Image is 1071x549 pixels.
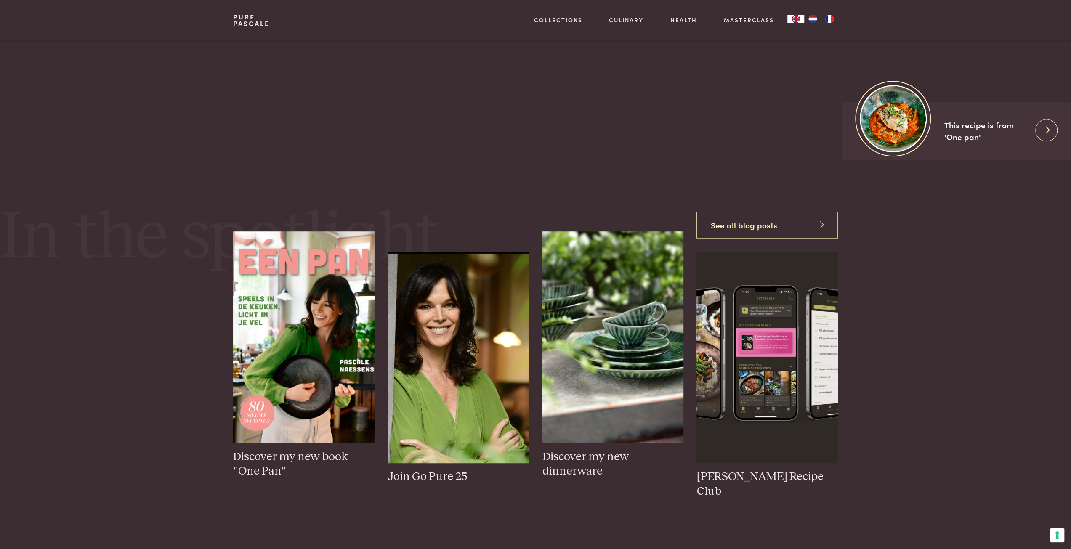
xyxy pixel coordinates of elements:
a: Collections [534,16,582,24]
a: Culinary [609,16,643,24]
a: Masterclass [724,16,774,24]
h3: Discover my new dinnerware [542,450,683,479]
a: NL [804,15,821,23]
h3: [PERSON_NAME] Recipe Club [696,469,837,499]
a: See all blog posts [696,212,837,238]
img: pascale_photo [388,252,529,463]
a: pascale_photo Join Go Pure 25 [388,252,529,484]
a: one pan - sample cover Discover my new book "One Pan" [233,231,374,479]
a: EN [787,15,804,23]
img: green_service_23 [542,231,683,443]
div: This recipe is from 'One pan' [944,119,1028,143]
ul: Language list [804,15,838,23]
a: iPhone 13 Pro Mockup front and side view [PERSON_NAME] Recipe Club [696,252,837,499]
a: PurePascale [233,13,270,27]
img: one pan - sample cover [233,231,374,443]
img: https://admin.purepascale.com/wp-content/uploads/2025/08/home_recept_link.jpg [860,85,927,152]
a: https://admin.purepascale.com/wp-content/uploads/2025/08/home_recept_link.jpg This recipe is from... [842,102,1071,160]
h3: Discover my new book "One Pan" [233,450,374,479]
img: iPhone 13 Pro Mockup front and side view [696,252,837,463]
a: Health [670,16,697,24]
a: FR [821,15,838,23]
aside: Language selected: English [787,15,838,23]
a: green_service_23 Discover my new dinnerware [542,231,683,479]
div: Language [787,15,804,23]
button: Your consent preferences for tracking technologies [1050,528,1064,542]
h3: Join Go Pure 25 [388,469,529,484]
